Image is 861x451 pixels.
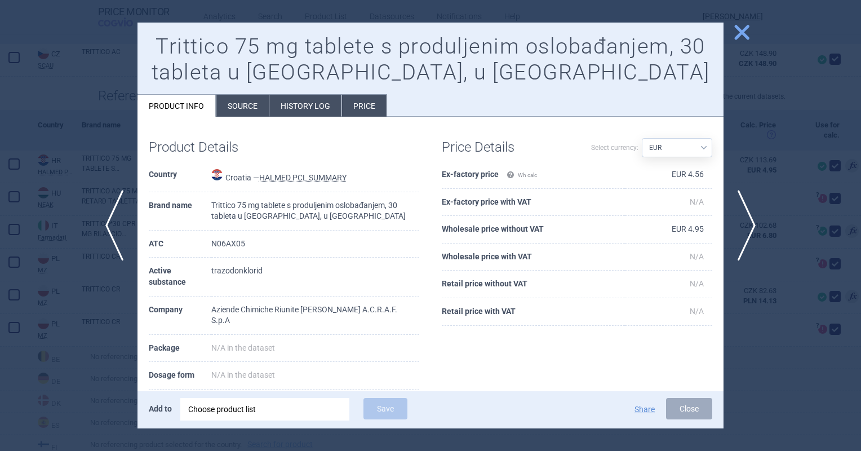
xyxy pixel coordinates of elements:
th: Company [149,297,211,335]
th: Wholesale price with VAT [442,244,625,271]
td: trazodonklorid [211,258,419,296]
td: EUR 4.56 [625,161,712,189]
li: Product info [137,95,216,117]
th: Wholesale price without VAT [442,216,625,244]
button: Save [363,398,407,419]
th: Country [149,161,211,192]
th: Ex-factory price with VAT [442,189,625,216]
h1: Price Details [442,139,577,156]
span: N/A [690,279,704,288]
td: Croatia — [211,161,419,192]
button: Close [666,398,712,419]
th: Retail price with VAT [442,298,625,326]
span: N/A in the dataset [211,343,275,352]
td: EUR 4.95 [625,216,712,244]
span: N/A [690,307,704,316]
td: Aziende Chimiche Riunite [PERSON_NAME] A.C.R.A.F. S.p.A [211,297,419,335]
th: Retail price without VAT [442,271,625,298]
label: Select currency: [591,138,638,157]
div: Choose product list [180,398,349,421]
p: Add to [149,398,172,419]
h1: Product Details [149,139,284,156]
button: Share [634,405,655,413]
h1: Trittico 75 mg tablete s produljenim oslobađanjem, 30 tableta u [GEOGRAPHIC_DATA], u [GEOGRAPHIC_... [149,34,712,85]
th: Dosage form [149,362,211,390]
th: ATC [149,231,211,258]
th: Package [149,335,211,362]
li: History log [269,95,341,117]
abbr: HALMED PCL SUMMARY — List of medicines with an established maximum wholesale price published by t... [259,173,347,182]
td: N06AX05 [211,231,419,258]
span: Wh calc [507,172,537,178]
th: Brand name [149,192,211,231]
img: Croatia [211,169,223,180]
th: Dosage strength [149,390,211,428]
li: Price [342,95,387,117]
span: N/A in the dataset [211,370,275,379]
th: Active substance [149,258,211,296]
span: N/A [690,252,704,261]
div: Choose product list [188,398,341,421]
td: Trittico 75 mg tablete s produljenim oslobađanjem, 30 tableta u [GEOGRAPHIC_DATA], u [GEOGRAPHIC_... [211,192,419,231]
span: N/A [690,197,704,206]
th: Ex-factory price [442,161,625,189]
li: Source [216,95,269,117]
